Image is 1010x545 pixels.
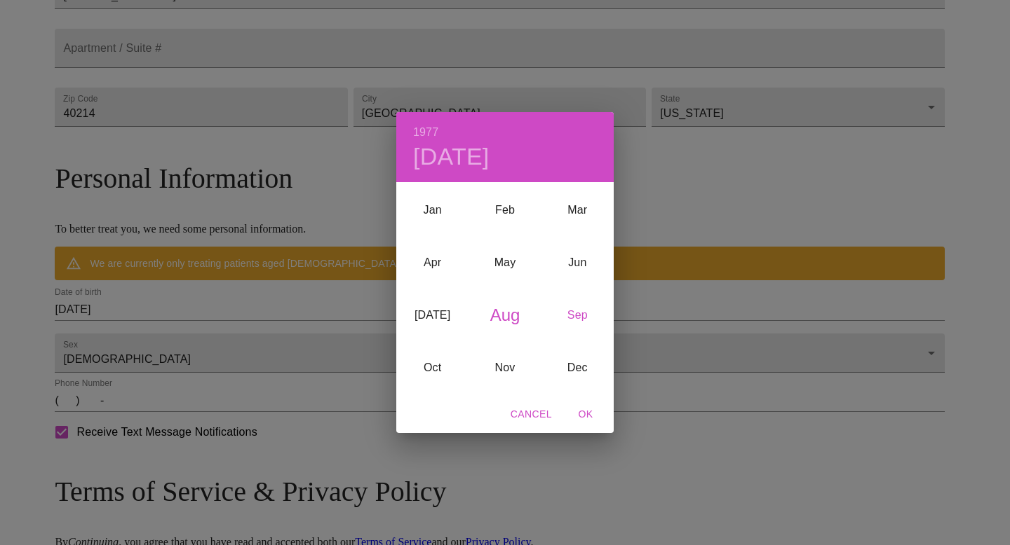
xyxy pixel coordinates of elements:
div: Jan [396,184,469,237]
button: 1977 [413,123,438,142]
button: OK [563,401,608,427]
div: Feb [469,184,541,237]
span: Cancel [511,406,552,423]
div: May [469,237,541,289]
button: Cancel [505,401,558,427]
div: Nov [469,342,541,394]
div: Mar [541,184,614,237]
div: Dec [541,342,614,394]
span: OK [569,406,602,423]
div: [DATE] [396,289,469,342]
div: Apr [396,237,469,289]
div: Jun [541,237,614,289]
div: Aug [469,289,541,342]
div: Oct [396,342,469,394]
div: Sep [541,289,614,342]
button: [DATE] [413,142,490,172]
